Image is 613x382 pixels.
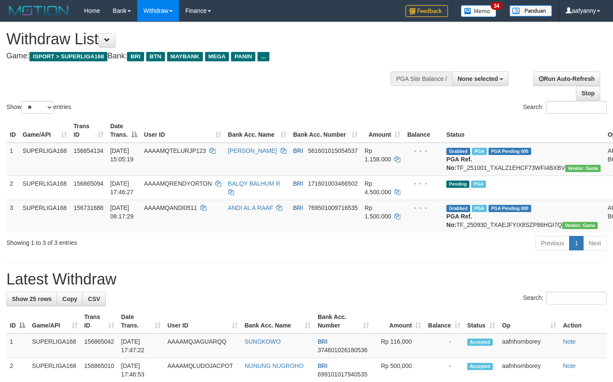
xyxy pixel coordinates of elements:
a: Stop [576,86,600,101]
span: PGA Pending [489,148,531,155]
span: ISPORT > SUPERLIGA168 [29,52,107,61]
span: Show 25 rows [12,296,52,302]
th: Trans ID: activate to sort column ascending [81,309,118,333]
th: Date Trans.: activate to sort column ascending [118,309,164,333]
td: 156865042 [81,333,118,358]
a: Copy [57,292,83,306]
td: 2 [6,175,19,200]
b: PGA Ref. No: [446,213,472,228]
span: Marked by aafromsomean [472,205,487,212]
td: AAAAMQJAGUARQQ [164,333,241,358]
span: PANIN [231,52,255,61]
h4: Game: Bank: [6,52,400,60]
a: Note [563,338,576,345]
select: Showentries [21,101,53,114]
span: 156854134 [74,147,104,154]
td: aafnhornborey [499,333,560,358]
img: Feedback.jpg [405,5,448,17]
span: AAAAMQRENDYORTON [144,180,212,187]
th: Balance: activate to sort column ascending [425,309,464,333]
span: ... [257,52,269,61]
button: None selected [452,72,509,86]
a: ANDI AL A RAAF [228,204,273,211]
a: BALQY BALHUM R [228,180,280,187]
a: Show 25 rows [6,292,57,306]
label: Show entries [6,101,71,114]
th: Trans ID: activate to sort column ascending [70,118,107,143]
span: Copy 171601003466502 to clipboard [308,180,358,187]
span: Accepted [467,339,493,346]
span: CSV [88,296,100,302]
th: Status [443,118,604,143]
span: Vendor URL: https://trx31.1velocity.biz [562,222,598,229]
th: Bank Acc. Name: activate to sort column ascending [241,309,315,333]
span: Marked by aafsengchandara [472,148,487,155]
b: PGA Ref. No: [446,156,472,171]
th: Action [560,309,607,333]
th: Game/API: activate to sort column ascending [29,309,81,333]
span: BRI [127,52,144,61]
span: [DATE] 15:05:19 [110,147,134,163]
span: AAAAMQANDI0511 [144,204,197,211]
th: Op: activate to sort column ascending [499,309,560,333]
a: 1 [569,236,584,250]
label: Search: [523,292,607,304]
span: BRI [293,147,303,154]
td: SUPERLIGA168 [19,143,70,176]
h1: Latest Withdraw [6,271,607,288]
span: BTN [146,52,165,61]
td: [DATE] 17:47:22 [118,333,164,358]
span: AAAAMQTELURJP123 [144,147,206,154]
div: PGA Site Balance / [390,72,452,86]
span: MAYBANK [167,52,203,61]
a: Next [583,236,607,250]
th: User ID: activate to sort column ascending [164,309,241,333]
span: Copy 699101017940535 to clipboard [318,371,367,378]
span: Grabbed [446,148,470,155]
a: Note [563,362,576,369]
a: Run Auto-Refresh [533,72,600,86]
th: Amount: activate to sort column ascending [373,309,425,333]
img: MOTION_logo.png [6,4,71,17]
th: Balance [404,118,443,143]
div: - - - [407,146,440,155]
a: Previous [535,236,570,250]
th: Bank Acc. Number: activate to sort column ascending [290,118,361,143]
span: PGA Pending [489,205,531,212]
td: 1 [6,143,19,176]
td: Rp 116,000 [373,333,425,358]
span: BRI [318,338,327,345]
div: - - - [407,204,440,212]
th: Game/API: activate to sort column ascending [19,118,70,143]
span: MEGA [205,52,229,61]
img: Button%20Memo.svg [461,5,497,17]
span: Copy 561601015054537 to clipboard [308,147,358,154]
span: Rp 1.500.000 [364,204,391,220]
th: Amount: activate to sort column ascending [361,118,404,143]
div: Showing 1 to 3 of 3 entries [6,235,249,247]
span: BRI [293,204,303,211]
a: CSV [82,292,106,306]
a: [PERSON_NAME] [228,147,277,154]
th: User ID: activate to sort column ascending [141,118,225,143]
td: - [425,333,464,358]
span: Vendor URL: https://trx31.1velocity.biz [565,165,601,172]
td: TF_251001_TXALZ1EHCF73WFI4BXBV [443,143,604,176]
td: 3 [6,200,19,233]
span: [DATE] 06:17:29 [110,204,134,220]
span: Copy 374601026180536 to clipboard [318,347,367,353]
span: Accepted [467,363,493,370]
span: Grabbed [446,205,470,212]
span: None selected [458,75,498,82]
td: SUPERLIGA168 [19,175,70,200]
td: SUPERLIGA168 [29,333,81,358]
div: - - - [407,179,440,188]
h1: Withdraw List [6,31,400,48]
th: Bank Acc. Name: activate to sort column ascending [225,118,290,143]
span: 156731688 [74,204,104,211]
input: Search: [546,101,607,114]
th: Bank Acc. Number: activate to sort column ascending [314,309,373,333]
span: Rp 1.158.000 [364,147,391,163]
span: Pending [446,181,469,188]
span: [DATE] 17:46:27 [110,180,134,195]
